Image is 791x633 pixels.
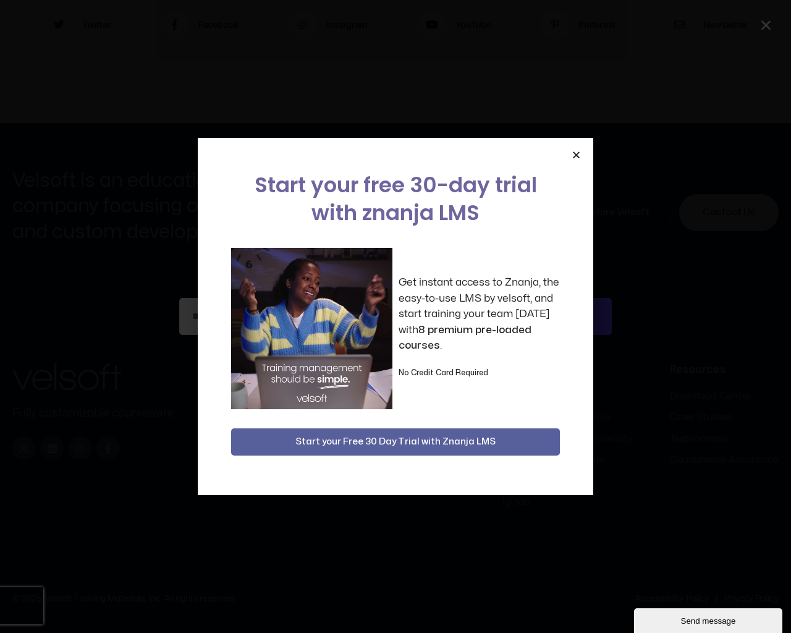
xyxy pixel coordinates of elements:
a: Close [572,150,581,159]
img: a woman sitting at her laptop dancing [231,248,392,409]
strong: No Credit Card Required [399,369,488,376]
iframe: chat widget [634,606,785,633]
p: Get instant access to Znanja, the easy-to-use LMS by velsoft, and start training your team [DATE]... [399,274,560,354]
span: Start your Free 30 Day Trial with Znanja LMS [295,435,496,449]
h2: Start your free 30-day trial with znanja LMS [231,171,560,227]
strong: 8 premium pre-loaded courses [399,325,531,351]
button: Start your Free 30 Day Trial with Znanja LMS [231,428,560,456]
